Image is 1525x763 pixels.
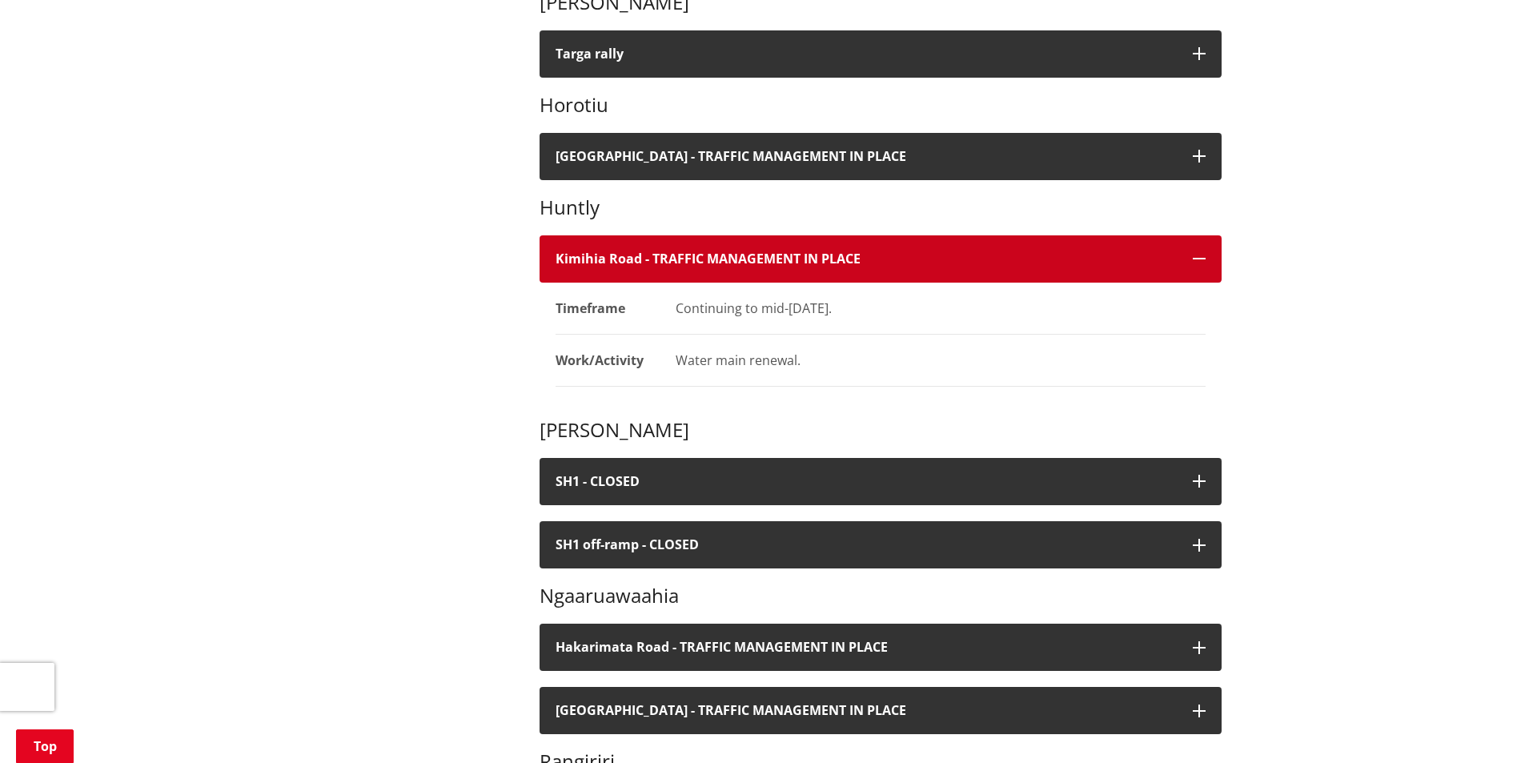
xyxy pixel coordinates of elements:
[540,30,1222,78] button: Targa rally
[556,149,1177,164] h4: [GEOGRAPHIC_DATA] - TRAFFIC MANAGEMENT IN PLACE
[676,351,1206,370] div: Water main renewal.
[1451,696,1509,753] iframe: Messenger Launcher
[556,283,660,335] dt: Timeframe
[540,624,1222,671] button: Hakarimata Road - TRAFFIC MANAGEMENT IN PLACE
[556,703,1177,718] h4: [GEOGRAPHIC_DATA] - TRAFFIC MANAGEMENT IN PLACE
[540,458,1222,505] button: SH1 - CLOSED
[556,251,1177,267] h4: Kimihia Road - TRAFFIC MANAGEMENT IN PLACE
[540,521,1222,568] button: SH1 off-ramp - CLOSED
[556,474,1177,489] h4: SH1 - CLOSED
[540,196,1222,219] h3: Huntly
[556,537,1177,552] h4: SH1 off-ramp - CLOSED
[16,729,74,763] a: Top
[540,584,1222,608] h3: Ngaaruawaahia
[556,640,1177,655] h4: Hakarimata Road - TRAFFIC MANAGEMENT IN PLACE
[540,419,1222,442] h3: [PERSON_NAME]
[540,235,1222,283] button: Kimihia Road - TRAFFIC MANAGEMENT IN PLACE
[556,335,660,387] dt: Work/Activity
[540,94,1222,117] h3: Horotiu
[556,46,1177,62] h4: Targa rally
[540,687,1222,734] button: [GEOGRAPHIC_DATA] - TRAFFIC MANAGEMENT IN PLACE
[540,133,1222,180] button: [GEOGRAPHIC_DATA] - TRAFFIC MANAGEMENT IN PLACE
[676,299,1206,318] div: Continuing to mid-[DATE].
